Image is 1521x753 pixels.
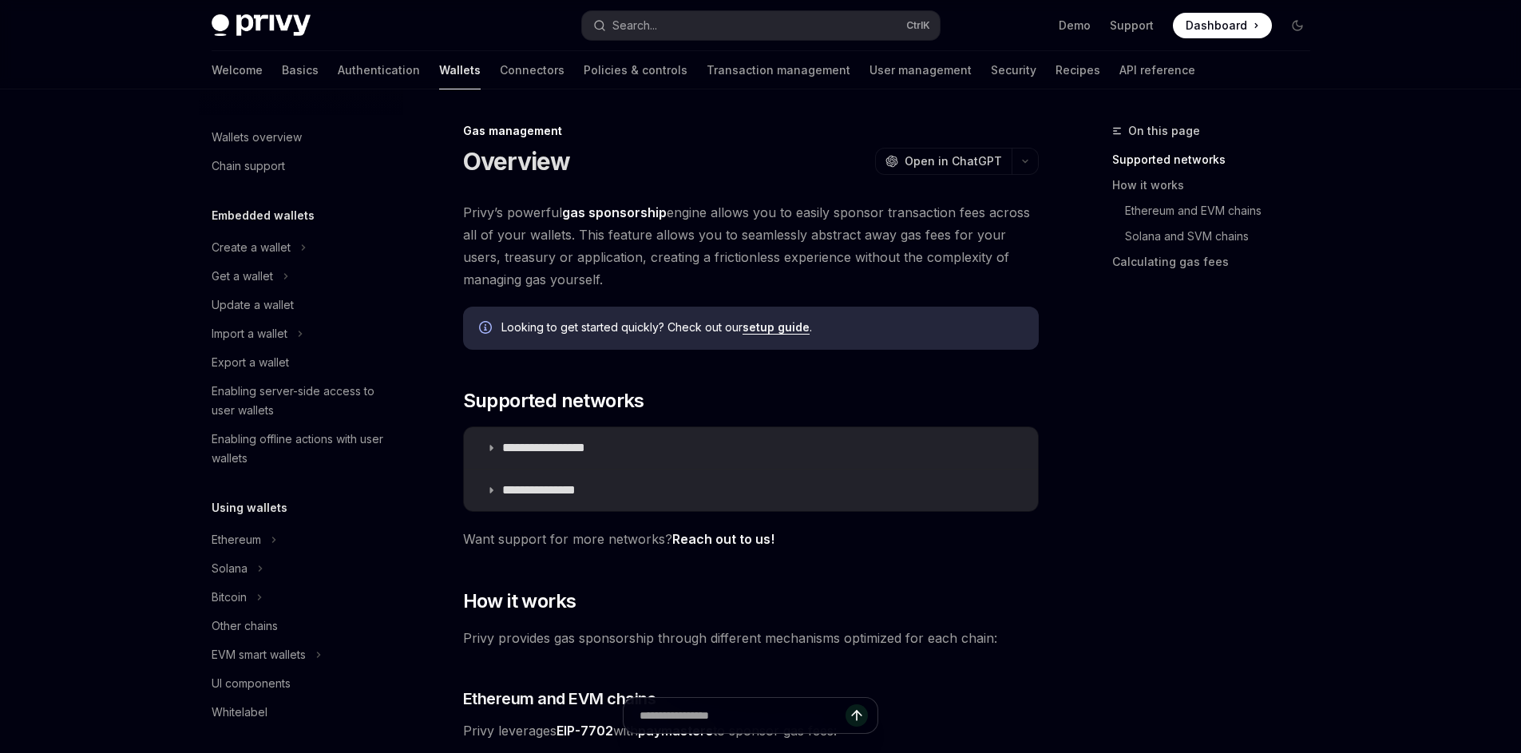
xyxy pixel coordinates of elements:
svg: Info [479,321,495,337]
div: EVM smart wallets [212,645,306,664]
a: Support [1110,18,1154,34]
div: Bitcoin [212,588,247,607]
a: Chain support [199,152,403,180]
a: Update a wallet [199,291,403,319]
div: Solana [212,559,248,578]
h5: Embedded wallets [212,206,315,225]
div: Enabling offline actions with user wallets [212,430,394,468]
a: Export a wallet [199,348,403,377]
a: Basics [282,51,319,89]
a: Wallets overview [199,123,403,152]
span: Dashboard [1186,18,1247,34]
a: Whitelabel [199,698,403,727]
a: setup guide [743,320,810,335]
a: Enabling offline actions with user wallets [199,425,403,473]
a: Security [991,51,1036,89]
div: Wallets overview [212,128,302,147]
button: Open in ChatGPT [875,148,1012,175]
div: UI components [212,674,291,693]
button: Search...CtrlK [582,11,940,40]
div: Enabling server-side access to user wallets [212,382,394,420]
strong: gas sponsorship [562,204,667,220]
a: Demo [1059,18,1091,34]
span: Supported networks [463,388,644,414]
a: Recipes [1056,51,1100,89]
span: On this page [1128,121,1200,141]
div: Import a wallet [212,324,287,343]
span: Privy provides gas sponsorship through different mechanisms optimized for each chain: [463,627,1039,649]
button: Send message [846,704,868,727]
img: dark logo [212,14,311,37]
a: UI components [199,669,403,698]
div: Chain support [212,157,285,176]
a: Supported networks [1112,147,1323,172]
a: API reference [1119,51,1195,89]
div: Whitelabel [212,703,267,722]
span: Looking to get started quickly? Check out our . [501,319,1023,335]
span: How it works [463,589,576,614]
span: Ethereum and EVM chains [463,688,656,710]
a: Solana and SVM chains [1125,224,1323,249]
h5: Using wallets [212,498,287,517]
a: Other chains [199,612,403,640]
div: Create a wallet [212,238,291,257]
a: Transaction management [707,51,850,89]
span: Want support for more networks? [463,528,1039,550]
a: Dashboard [1173,13,1272,38]
div: Ethereum [212,530,261,549]
a: Enabling server-side access to user wallets [199,377,403,425]
a: Wallets [439,51,481,89]
span: Ctrl K [906,19,930,32]
a: Reach out to us! [672,531,774,548]
div: Gas management [463,123,1039,139]
div: Search... [612,16,657,35]
div: Update a wallet [212,295,294,315]
a: Welcome [212,51,263,89]
a: Authentication [338,51,420,89]
a: Ethereum and EVM chains [1125,198,1323,224]
div: Other chains [212,616,278,636]
a: User management [869,51,972,89]
div: Export a wallet [212,353,289,372]
a: Policies & controls [584,51,687,89]
a: How it works [1112,172,1323,198]
button: Toggle dark mode [1285,13,1310,38]
a: Connectors [500,51,564,89]
div: Get a wallet [212,267,273,286]
span: Privy’s powerful engine allows you to easily sponsor transaction fees across all of your wallets.... [463,201,1039,291]
a: Calculating gas fees [1112,249,1323,275]
h1: Overview [463,147,571,176]
span: Open in ChatGPT [905,153,1002,169]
